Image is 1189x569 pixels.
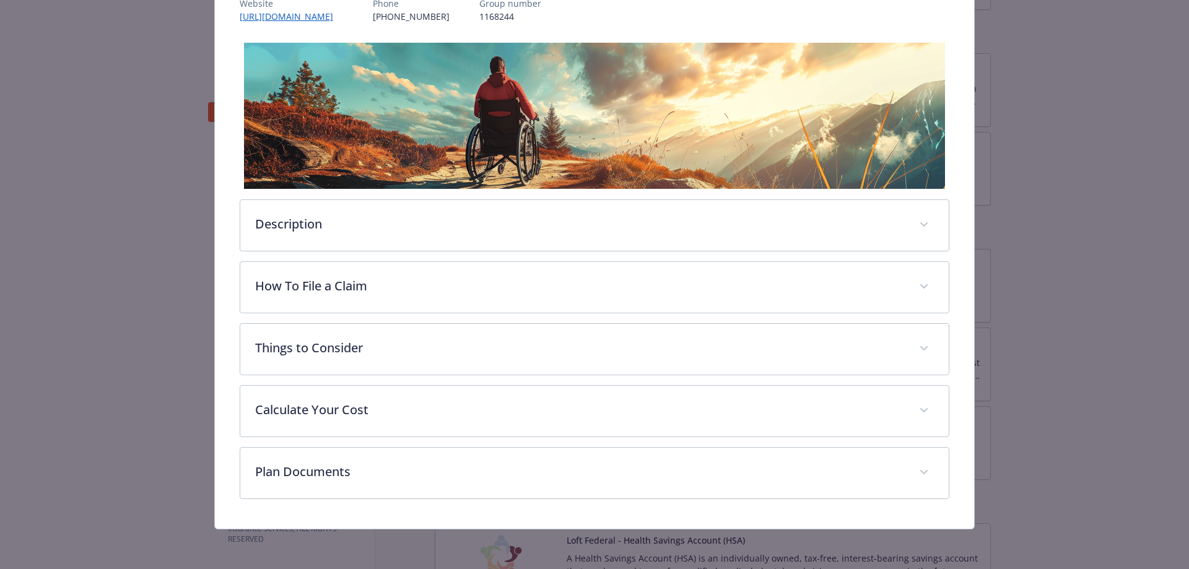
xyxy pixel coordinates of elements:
p: 1168244 [479,10,541,23]
div: Plan Documents [240,448,949,498]
div: Things to Consider [240,324,949,375]
p: Calculate Your Cost [255,401,905,419]
p: [PHONE_NUMBER] [373,10,450,23]
div: Calculate Your Cost [240,386,949,437]
a: [URL][DOMAIN_NAME] [240,11,343,22]
div: Description [240,200,949,251]
p: Description [255,215,905,233]
p: How To File a Claim [255,277,905,295]
p: Plan Documents [255,463,905,481]
img: banner [243,43,945,189]
div: How To File a Claim [240,262,949,313]
p: Things to Consider [255,339,905,357]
